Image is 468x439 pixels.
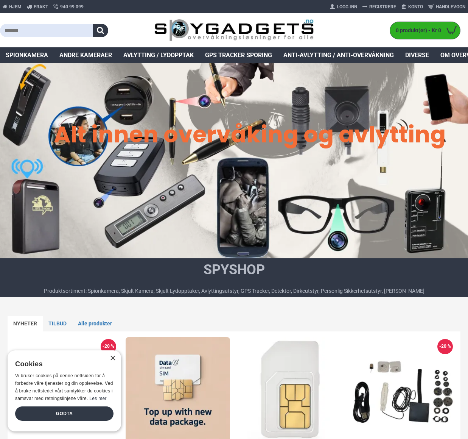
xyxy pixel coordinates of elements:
[278,47,400,63] a: Anti-avlytting / Anti-overvåkning
[118,47,199,63] a: Avlytting / Lydopptak
[360,1,399,13] a: Registrere
[199,47,278,63] a: GPS Tracker Sporing
[205,51,272,60] span: GPS Tracker Sporing
[399,1,426,13] a: Konto
[44,260,424,279] h1: SpyShop
[54,47,118,63] a: Andre kameraer
[34,3,48,10] span: Frakt
[405,51,429,60] span: Diverse
[154,19,314,42] img: SpyGadgets.no
[44,287,424,295] div: Produktsortiment: Spionkamera, Skjult Kamera, Skjult Lydopptaker, Avlyttingsutstyr, GPS Tracker, ...
[408,3,423,10] span: Konto
[426,1,468,13] a: Handlevogn
[6,51,48,60] span: Spionkamera
[110,356,115,361] div: Close
[15,373,113,401] span: Vi bruker cookies på denne nettsiden for å forbedre våre tjenester og din opplevelse. Ved å bruke...
[15,406,114,421] div: Godta
[337,3,357,10] span: Logg Inn
[72,316,118,332] a: Alle produkter
[390,27,443,34] span: 0 produkt(er) - Kr 0
[369,3,396,10] span: Registrere
[59,51,112,60] span: Andre kameraer
[89,396,106,401] a: Les mer, opens a new window
[8,316,43,332] a: NYHETER
[43,316,72,332] a: TILBUD
[60,3,84,10] span: 940 99 099
[436,3,465,10] span: Handlevogn
[327,1,360,13] a: Logg Inn
[390,22,460,39] a: 0 produkt(er) - Kr 0
[123,51,194,60] span: Avlytting / Lydopptak
[15,356,109,372] div: Cookies
[9,3,22,10] span: Hjem
[400,47,435,63] a: Diverse
[283,51,394,60] span: Anti-avlytting / Anti-overvåkning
